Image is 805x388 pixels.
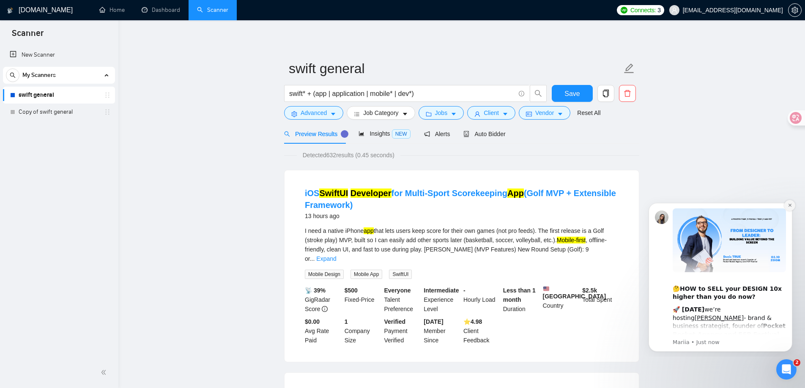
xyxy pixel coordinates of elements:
li: My Scanners [3,67,115,120]
mark: App [507,189,524,198]
span: folder [426,111,432,117]
li: New Scanner [3,46,115,63]
span: Auto Bidder [463,131,505,137]
a: iOSSwiftUI Developerfor Multi-Sport ScorekeepingApp(Golf MVP + Extensible Framework) [305,189,616,210]
span: bars [354,111,360,117]
button: search [530,85,547,102]
span: Alerts [424,131,450,137]
a: Copy of swift general [19,104,99,120]
span: info-circle [322,306,328,312]
span: Connects: [630,5,656,15]
button: barsJob Categorycaret-down [347,106,415,120]
span: double-left [101,368,109,377]
span: 2 [794,359,800,366]
span: search [6,72,19,78]
b: ⭐️ 4.98 [463,318,482,325]
input: Scanner name... [289,58,622,79]
div: Country [541,286,581,314]
span: copy [598,90,614,97]
span: Insights [359,130,410,137]
b: [GEOGRAPHIC_DATA] [543,286,606,300]
b: $0.00 [305,318,320,325]
span: holder [104,109,111,115]
button: settingAdvancedcaret-down [284,106,343,120]
span: Advanced [301,108,327,117]
b: $ 500 [345,287,358,294]
div: I need a native iPhone that lets users keep score for their own games (not pro feeds). The first ... [305,226,619,263]
span: user [671,7,677,13]
a: Reset All [577,108,600,117]
span: caret-down [502,111,508,117]
b: - [463,287,465,294]
span: search [284,131,290,137]
mark: app [364,227,373,234]
a: swift general [19,87,99,104]
div: Company Size [343,317,383,345]
div: Client Feedback [462,317,501,345]
span: ... [310,255,315,262]
img: logo [7,4,13,17]
span: notification [424,131,430,137]
span: caret-down [451,111,457,117]
span: caret-down [402,111,408,117]
span: Mobile Design [305,270,344,279]
a: dashboardDashboard [142,6,180,14]
div: 13 hours ago [305,211,619,221]
iframe: Intercom notifications message [636,195,805,357]
span: My Scanners [22,67,56,84]
b: $ 2.5k [582,287,597,294]
a: searchScanner [197,6,228,14]
span: NEW [392,129,411,139]
button: folderJobscaret-down [419,106,464,120]
span: 3 [657,5,661,15]
span: Client [484,108,499,117]
b: Everyone [384,287,411,294]
img: 🇺🇸 [543,286,549,292]
b: Verified [384,318,406,325]
span: idcard [526,111,532,117]
button: setting [788,3,802,17]
div: Talent Preference [383,286,422,314]
button: userClientcaret-down [467,106,515,120]
span: Detected 632 results (0.45 seconds) [297,150,400,160]
div: Avg Rate Paid [303,317,343,345]
span: setting [291,111,297,117]
span: Preview Results [284,131,345,137]
b: Intermediate [424,287,459,294]
span: caret-down [557,111,563,117]
span: info-circle [519,91,524,96]
div: Duration [501,286,541,314]
div: Fixed-Price [343,286,383,314]
button: Save [552,85,593,102]
div: GigRadar Score [303,286,343,314]
a: New Scanner [10,46,108,63]
span: caret-down [330,111,336,117]
input: Search Freelance Jobs... [289,88,515,99]
span: Mobile App [350,270,382,279]
mark: Developer [350,189,392,198]
iframe: Intercom live chat [776,359,797,380]
b: [DATE] [424,318,443,325]
div: Experience Level [422,286,462,314]
span: robot [463,131,469,137]
span: delete [619,90,635,97]
b: 📡 39% [305,287,326,294]
a: setting [788,7,802,14]
a: homeHome [99,6,125,14]
span: edit [624,63,635,74]
b: Less than 1 month [503,287,536,303]
img: upwork-logo.png [621,7,627,14]
div: Member Since [422,317,462,345]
